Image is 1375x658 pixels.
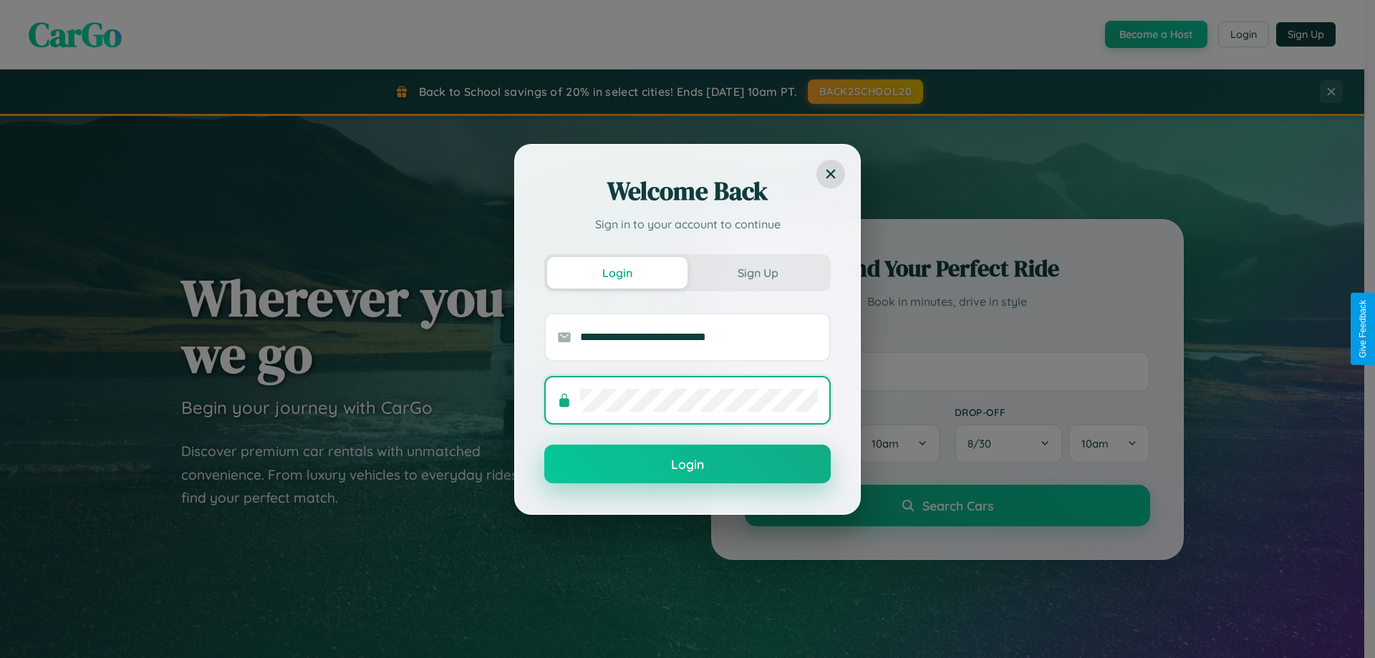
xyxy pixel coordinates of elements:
[687,257,828,289] button: Sign Up
[544,216,831,233] p: Sign in to your account to continue
[1358,300,1368,358] div: Give Feedback
[544,445,831,483] button: Login
[547,257,687,289] button: Login
[544,174,831,208] h2: Welcome Back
